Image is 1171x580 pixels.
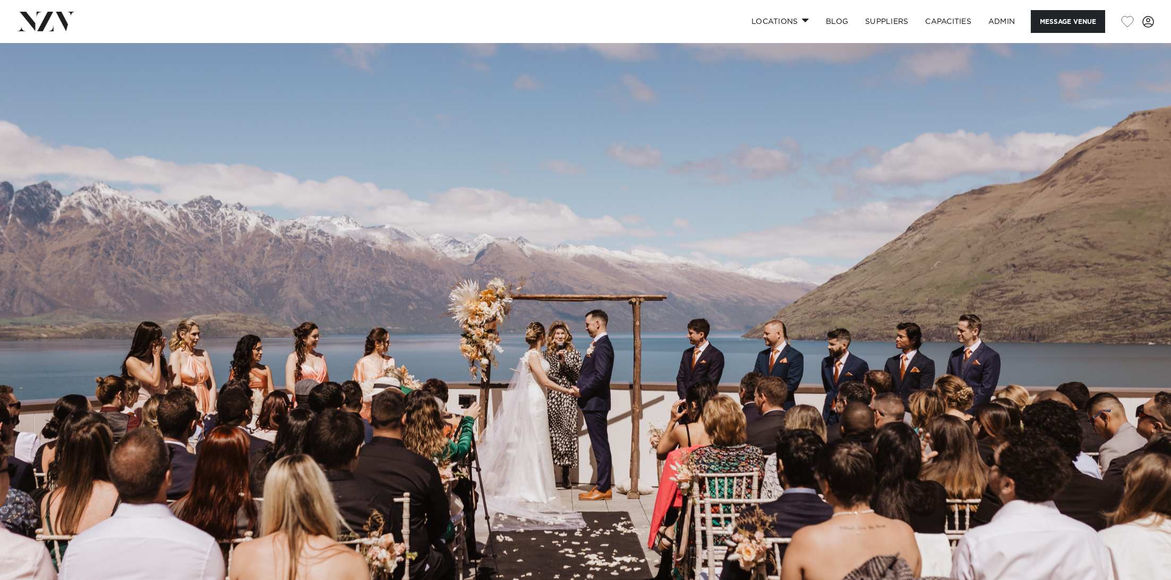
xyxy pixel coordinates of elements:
[917,10,980,33] a: Capacities
[743,10,817,33] a: Locations
[17,12,75,31] img: nzv-logo.png
[980,10,1023,33] a: ADMIN
[857,10,917,33] a: SUPPLIERS
[817,10,857,33] a: BLOG
[1031,10,1105,33] button: Message Venue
